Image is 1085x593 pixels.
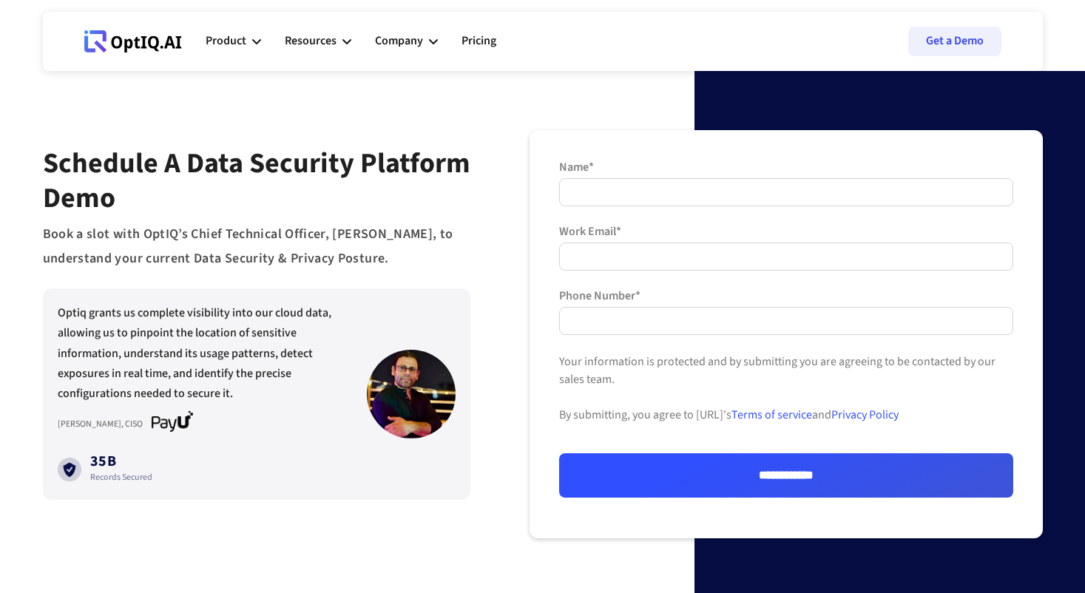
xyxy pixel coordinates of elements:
div: Company [375,19,438,64]
a: Get a Demo [908,27,1001,56]
form: Form 2 [559,160,1013,498]
div: Product [206,19,261,64]
div: Company [375,31,423,51]
div: Book a slot with OptIQ’s Chief Technical Officer, [PERSON_NAME], to understand your current Data ... [43,222,470,271]
div: Your information is protected and by submitting you are agreeing to be contacted by our sales tea... [559,353,1013,453]
label: Phone Number* [559,288,1013,303]
label: Work Email* [559,224,1013,239]
div: Resources [285,31,337,51]
div: 35B [90,454,152,470]
label: Name* [559,160,1013,174]
div: Product [206,31,246,51]
div: Optiq grants us complete visibility into our cloud data, allowing us to pinpoint the location of ... [58,303,352,411]
div: [PERSON_NAME], CISO [58,417,152,432]
a: Privacy Policy [831,407,899,423]
div: Webflow Homepage [84,52,85,52]
span: Schedule a data Security platform Demo [43,143,470,218]
div: Records Secured [90,470,152,485]
a: Webflow Homepage [84,19,182,64]
a: Pricing [462,19,496,64]
a: Terms of service [731,407,812,423]
div: Resources [285,19,351,64]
